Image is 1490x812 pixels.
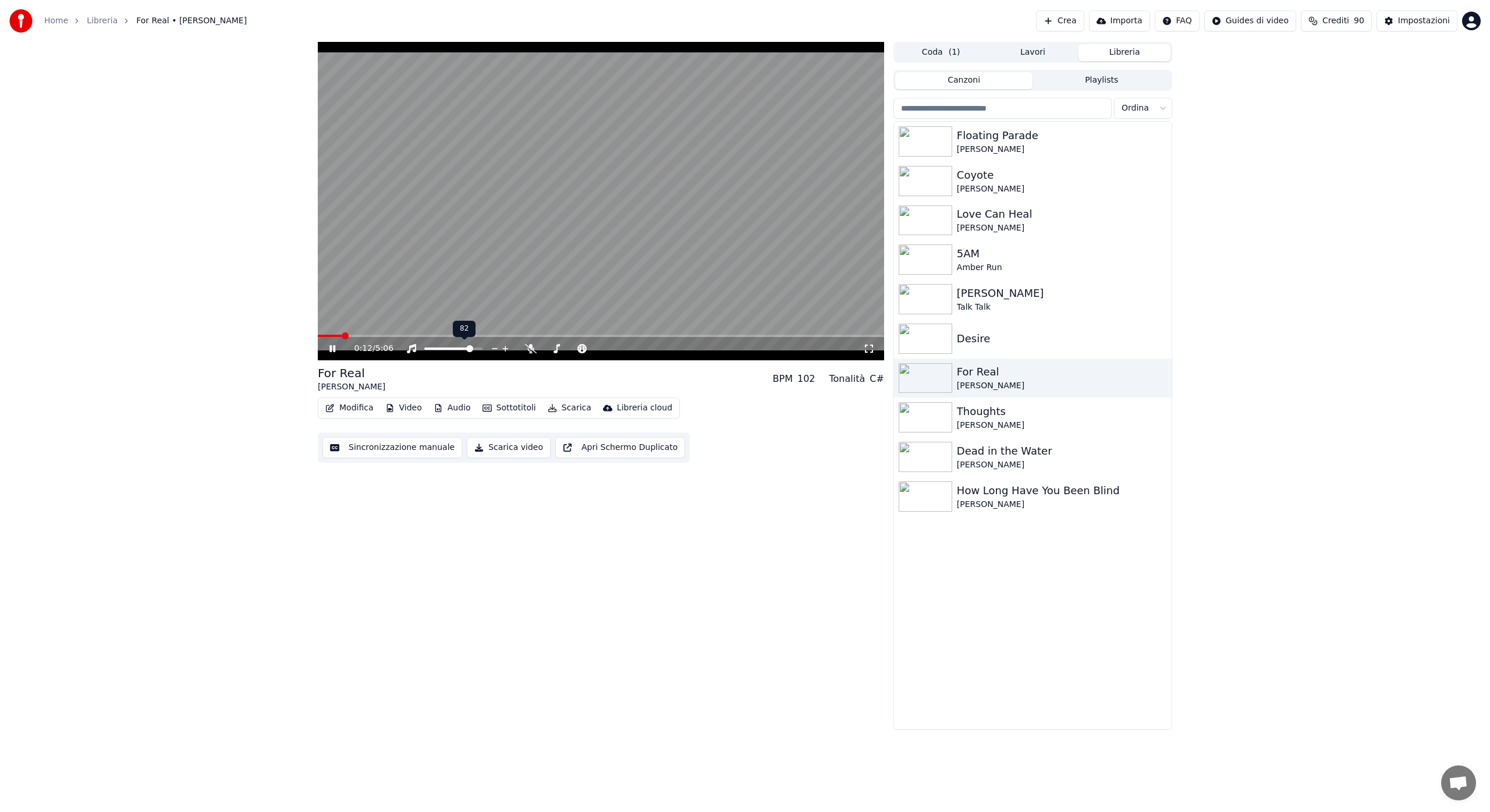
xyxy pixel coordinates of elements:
[318,365,385,381] div: For Real
[895,44,987,61] button: Coda
[381,400,427,416] button: Video
[957,443,1167,459] div: Dead in the Water
[1322,15,1349,27] span: Crediti
[957,403,1167,420] div: Thoughts
[829,372,865,386] div: Tonalità
[322,437,462,458] button: Sincronizzazione manuale
[987,44,1079,61] button: Lavori
[617,402,672,414] div: Libreria cloud
[957,285,1167,302] div: [PERSON_NAME]
[1441,765,1476,800] div: Aprire la chat
[957,499,1167,510] div: [PERSON_NAME]
[957,262,1167,274] div: Amber Run
[797,372,815,386] div: 102
[949,47,960,58] span: ( 1 )
[957,222,1167,234] div: [PERSON_NAME]
[87,15,118,27] a: Libreria
[1377,10,1457,31] button: Impostazioni
[957,206,1167,222] div: Love Can Heal
[895,72,1033,89] button: Canzoni
[1122,102,1149,114] span: Ordina
[957,420,1167,431] div: [PERSON_NAME]
[44,15,68,27] a: Home
[957,144,1167,155] div: [PERSON_NAME]
[1155,10,1200,31] button: FAQ
[957,183,1167,195] div: [PERSON_NAME]
[318,381,385,393] div: [PERSON_NAME]
[1398,15,1450,27] div: Impostazioni
[957,459,1167,471] div: [PERSON_NAME]
[555,437,685,458] button: Apri Schermo Duplicato
[1204,10,1296,31] button: Guides di video
[957,380,1167,392] div: [PERSON_NAME]
[957,331,1167,347] div: Desire
[375,343,393,354] span: 5:06
[957,246,1167,262] div: 5AM
[1301,10,1372,31] button: Crediti90
[1089,10,1150,31] button: Importa
[354,343,372,354] span: 0:12
[1079,44,1170,61] button: Libreria
[957,302,1167,313] div: Talk Talk
[773,372,793,386] div: BPM
[957,167,1167,183] div: Coyote
[429,400,476,416] button: Audio
[1354,15,1364,27] span: 90
[467,437,551,458] button: Scarica video
[453,321,476,337] div: 82
[870,372,884,386] div: C#
[44,15,247,27] nav: breadcrumb
[957,364,1167,380] div: For Real
[9,9,33,33] img: youka
[1033,72,1170,89] button: Playlists
[1036,10,1084,31] button: Crea
[543,400,596,416] button: Scarica
[957,483,1167,499] div: How Long Have You Been Blind
[478,400,541,416] button: Sottotitoli
[354,343,382,354] div: /
[136,15,247,27] span: For Real • [PERSON_NAME]
[321,400,378,416] button: Modifica
[957,127,1167,144] div: Floating Parade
